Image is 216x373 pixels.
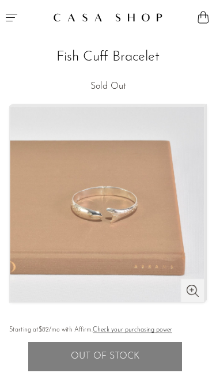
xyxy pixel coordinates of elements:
[10,107,204,302] img: Fish Cuff Bracelet
[11,106,205,301] img: Fish Cuff Bracelet
[71,352,139,361] span: Out of stock
[9,46,207,68] h2: Fish Cuff Bracelet
[39,327,49,333] span: $82
[28,341,183,371] button: Add to cart
[90,82,126,91] span: Sold Out
[93,327,172,333] a: Check your purchasing power - Learn more about Affirm Financing (opens in modal)
[9,325,207,336] p: Starting at /mo with Affirm.
[12,104,206,300] img: Fish Cuff Bracelet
